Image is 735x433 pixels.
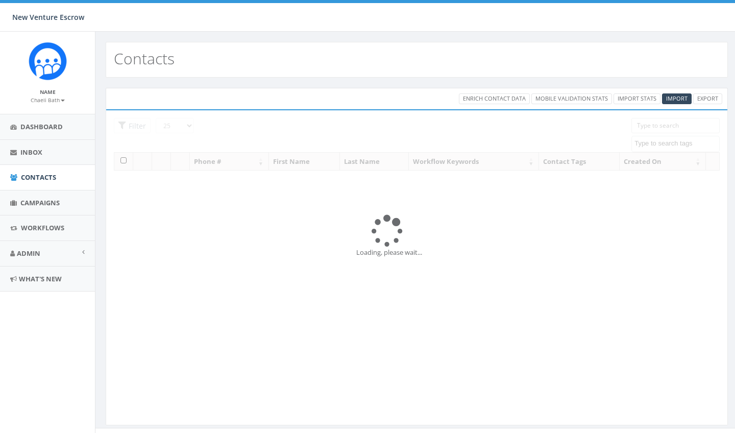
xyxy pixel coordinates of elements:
[20,122,63,131] span: Dashboard
[31,95,65,104] a: Chaeli Bath
[531,93,612,104] a: Mobile Validation Stats
[614,93,660,104] a: Import Stats
[21,173,56,182] span: Contacts
[114,50,175,67] h2: Contacts
[19,274,62,283] span: What's New
[693,93,722,104] a: Export
[666,94,688,102] span: Import
[40,88,56,95] small: Name
[21,223,64,232] span: Workflows
[31,97,65,104] small: Chaeli Bath
[20,198,60,207] span: Campaigns
[356,248,477,257] div: Loading, please wait...
[29,42,67,80] img: Rally_Corp_Icon_1.png
[12,12,84,22] span: New Venture Escrow
[463,94,526,102] span: Enrich Contact Data
[662,93,692,104] a: Import
[666,94,688,102] span: CSV files only
[20,148,42,157] span: Inbox
[459,93,530,104] a: Enrich Contact Data
[17,249,40,258] span: Admin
